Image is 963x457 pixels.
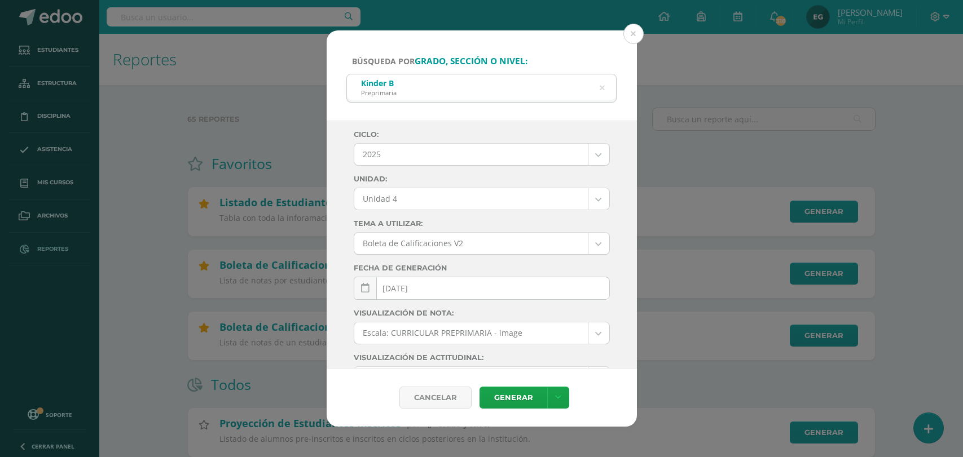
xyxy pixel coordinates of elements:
[363,367,579,388] span: Escala: ACTITUDINAL PRAPRIMARIA - image
[623,24,644,44] button: Close (Esc)
[354,188,609,210] a: Unidad 4
[361,78,397,88] div: Kinder B
[354,219,610,228] label: Tema a Utilizar:
[354,233,609,254] a: Boleta de Calificaciones V2
[361,88,397,97] div: Preprimaria
[354,367,609,388] a: Escala: ACTITUDINAL PRAPRIMARIA - image
[480,387,547,409] a: Generar
[354,130,610,139] label: Ciclo:
[354,175,610,183] label: Unidad:
[354,309,610,317] label: Visualización de nota:
[354,264,610,272] label: Fecha de generación
[354,144,609,165] a: 2025
[354,322,609,344] a: Escala: CURRICULAR PREPRIMARIA - image
[399,387,472,409] div: Cancelar
[415,55,527,67] strong: grado, sección o nivel:
[363,144,579,165] span: 2025
[363,188,579,210] span: Unidad 4
[347,74,617,102] input: ej. Primero primaria, etc.
[354,277,609,299] input: Fecha de generación
[363,233,579,254] span: Boleta de Calificaciones V2
[352,56,527,66] span: Búsqueda por
[363,322,579,344] span: Escala: CURRICULAR PREPRIMARIA - image
[354,353,610,362] label: Visualización de actitudinal:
